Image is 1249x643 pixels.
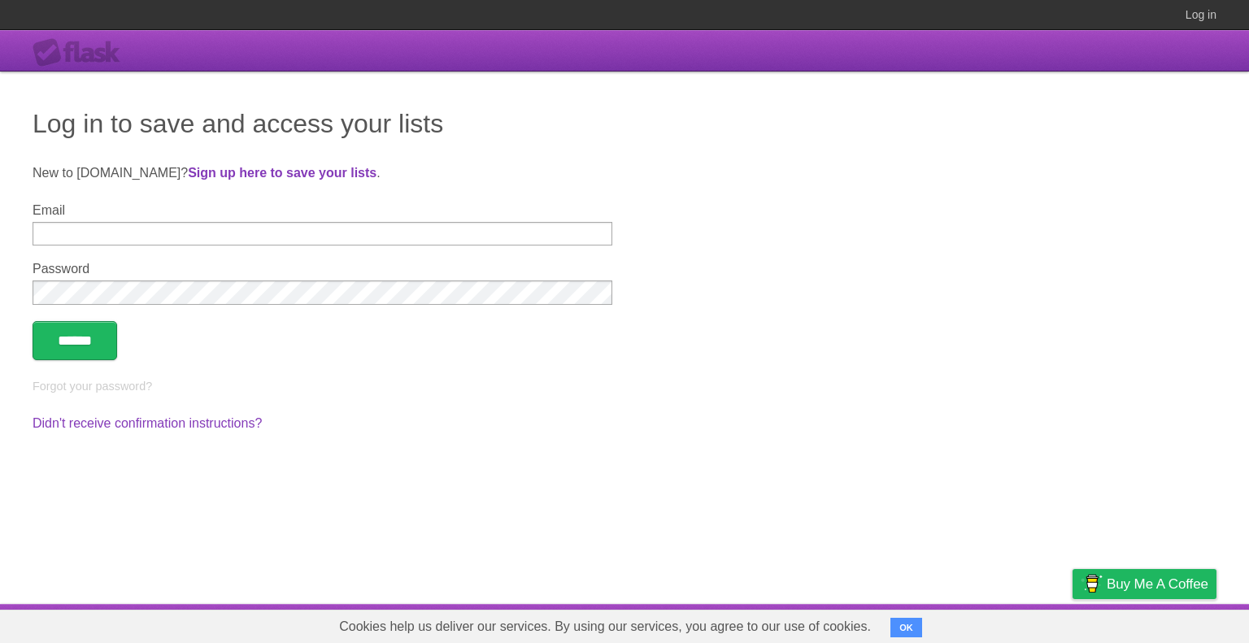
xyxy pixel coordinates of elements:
[33,416,262,430] a: Didn't receive confirmation instructions?
[996,608,1032,639] a: Terms
[910,608,976,639] a: Developers
[1081,570,1103,597] img: Buy me a coffee
[33,203,612,218] label: Email
[33,104,1216,143] h1: Log in to save and access your lists
[188,166,376,180] a: Sign up here to save your lists
[33,262,612,276] label: Password
[33,380,152,393] a: Forgot your password?
[856,608,890,639] a: About
[1051,608,1094,639] a: Privacy
[323,610,887,643] span: Cookies help us deliver our services. By using our services, you agree to our use of cookies.
[33,163,1216,183] p: New to [DOMAIN_NAME]? .
[1107,570,1208,598] span: Buy me a coffee
[1114,608,1216,639] a: Suggest a feature
[890,618,922,637] button: OK
[1073,569,1216,599] a: Buy me a coffee
[33,38,130,67] div: Flask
